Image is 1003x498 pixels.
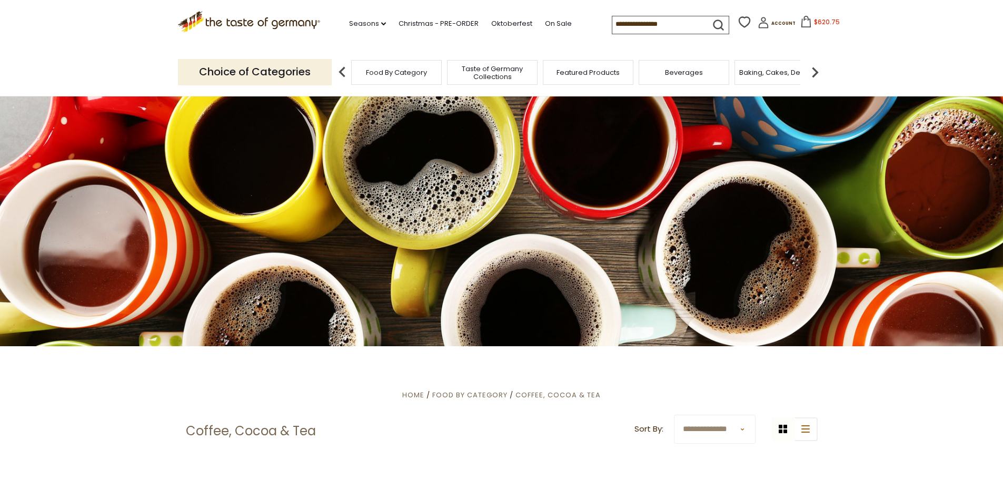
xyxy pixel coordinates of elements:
a: Food By Category [432,390,508,400]
a: Taste of Germany Collections [450,65,534,81]
a: Baking, Cakes, Desserts [739,69,821,76]
p: Choice of Categories [178,59,332,85]
a: Seasons [349,18,386,30]
label: Sort By: [634,423,663,436]
button: $620.75 [798,16,842,32]
a: Account [758,17,796,32]
a: Home [402,390,424,400]
a: On Sale [545,18,572,30]
a: Food By Category [366,69,427,76]
img: previous arrow [332,62,353,83]
a: Oktoberfest [491,18,532,30]
a: Coffee, Cocoa & Tea [515,390,601,400]
span: Account [771,21,796,26]
h1: Coffee, Cocoa & Tea [186,423,316,439]
img: next arrow [805,62,826,83]
a: Christmas - PRE-ORDER [399,18,479,30]
a: Beverages [665,69,703,76]
a: Featured Products [557,69,620,76]
span: $620.75 [814,17,840,26]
